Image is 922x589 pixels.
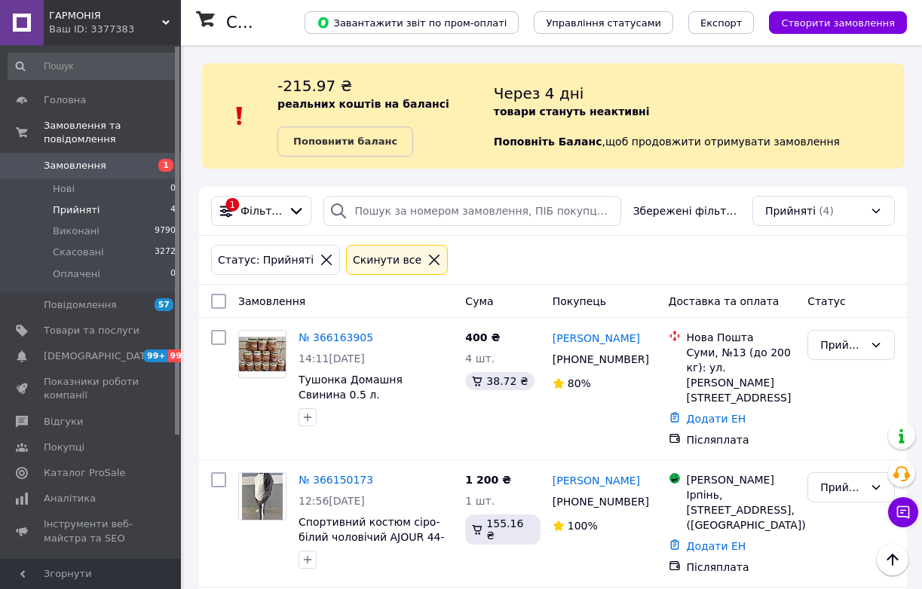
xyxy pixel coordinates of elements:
[465,514,540,545] div: 155.16 ₴
[228,105,251,127] img: :exclamation:
[299,474,373,486] a: № 366150173
[633,203,740,218] span: Збережені фільтри:
[53,182,75,196] span: Нові
[819,205,834,217] span: (4)
[769,11,907,34] button: Створити замовлення
[687,330,796,345] div: Нова Пошта
[44,492,96,505] span: Аналітика
[299,374,403,401] a: Тушонка Домашня Свинина 0.5 л.
[494,136,602,148] b: Поповніть Баланс
[317,16,507,29] span: Завантажити звіт по пром-оплаті
[299,516,445,558] a: Спортивний костюм сіро-білий чоловічий AJOUR 44-46 розмір на флісі
[568,377,591,389] span: 80%
[807,295,846,307] span: Статус
[465,295,493,307] span: Cума
[49,23,181,36] div: Ваш ID: 3377383
[8,53,177,80] input: Пошук
[170,203,176,217] span: 4
[44,557,139,584] span: Управління сайтом
[305,11,519,34] button: Завантажити звіт по пром-оплаті
[888,497,918,527] button: Чат з покупцем
[299,331,373,343] a: № 366163905
[44,159,106,172] span: Замовлення
[494,105,650,117] b: товари стануть неактивні
[568,520,598,532] span: 100%
[277,98,449,110] b: реальних коштів на балансі
[277,77,352,95] span: -215.97 ₴
[465,474,511,486] span: 1 200 ₴
[687,487,796,533] div: Ірпінь, [STREET_ADDRESS], ([GEOGRAPHIC_DATA])
[168,349,193,362] span: 99+
[158,159,173,172] span: 1
[820,479,864,496] div: Прийнято
[700,17,743,29] span: Експорт
[465,372,534,390] div: 38.72 ₴
[553,473,640,488] a: [PERSON_NAME]
[688,11,755,34] button: Експорт
[155,224,176,238] span: 9790
[494,75,904,157] div: , щоб продовжити отримувати замовлення
[350,252,424,268] div: Cкинути все
[44,349,155,363] span: [DEMOGRAPHIC_DATA]
[44,324,139,337] span: Товари та послуги
[44,375,139,402] span: Показники роботи компанії
[553,331,640,346] a: [PERSON_NAME]
[53,246,104,259] span: Скасовані
[53,224,100,238] span: Виконані
[44,441,84,454] span: Покупці
[238,295,305,307] span: Замовлення
[781,17,895,29] span: Створити замовлення
[44,298,117,312] span: Повідомлення
[546,17,661,29] span: Управління статусами
[44,466,125,480] span: Каталог ProSale
[754,16,907,28] a: Створити замовлення
[669,295,780,307] span: Доставка та оплата
[277,127,413,157] a: Поповнити баланс
[465,352,495,365] span: 4 шт.
[550,349,645,370] div: [PHONE_NUMBER]
[687,413,746,425] a: Додати ЕН
[53,203,100,217] span: Прийняті
[155,246,176,259] span: 3272
[239,337,286,372] img: Фото товару
[687,472,796,487] div: [PERSON_NAME]
[553,295,606,307] span: Покупець
[765,203,816,218] span: Прийняті
[494,84,584,102] span: Через 4 дні
[299,352,365,365] span: 14:11[DATE]
[170,267,176,281] span: 0
[242,473,283,520] img: Фото товару
[687,432,796,447] div: Післяплата
[226,14,379,32] h1: Список замовлень
[687,345,796,405] div: Суми, №13 (до 200 кг): ул. [PERSON_NAME][STREET_ADDRESS]
[877,544,908,575] button: Наверх
[240,203,282,218] span: Фільтри
[44,415,83,429] span: Відгуки
[53,267,100,281] span: Оплачені
[238,472,286,520] a: Фото товару
[550,491,645,512] div: [PHONE_NUMBER]
[299,495,365,507] span: 12:56[DATE]
[293,136,397,147] b: Поповнити баланс
[323,196,620,226] input: Пошук за номером замовлення, ПІБ покупця, номером телефону, Email, номером накладної
[44,517,139,545] span: Інструменти веб-майстра та SEO
[170,182,176,196] span: 0
[465,331,500,343] span: 400 ₴
[687,560,796,575] div: Післяплата
[155,298,173,311] span: 57
[215,252,317,268] div: Статус: Прийняті
[49,9,162,23] span: ГАРМОНІЯ
[143,349,168,362] span: 99+
[820,337,864,353] div: Прийнято
[465,495,495,507] span: 1 шт.
[687,540,746,552] a: Додати ЕН
[44,93,86,107] span: Головна
[534,11,673,34] button: Управління статусами
[238,330,286,378] a: Фото товару
[44,119,181,146] span: Замовлення та повідомлення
